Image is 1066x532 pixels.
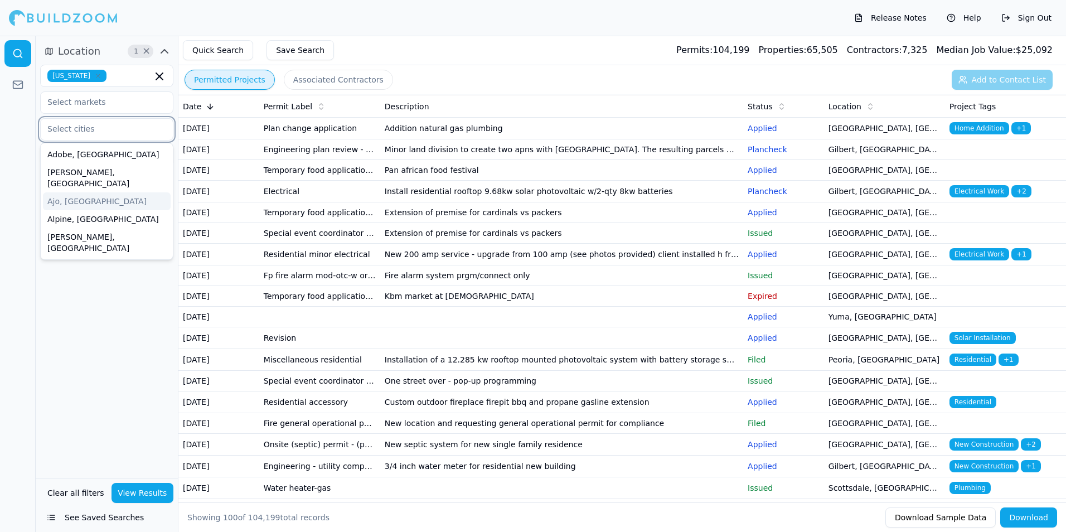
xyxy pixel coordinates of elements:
td: [GEOGRAPHIC_DATA], [GEOGRAPHIC_DATA] [824,202,945,223]
p: Filed [748,354,820,365]
td: [DATE] [178,391,259,413]
p: Applied [748,123,820,134]
td: [GEOGRAPHIC_DATA], [GEOGRAPHIC_DATA] [824,265,945,286]
td: Water heater-gas [259,477,380,499]
p: Applied [748,311,820,322]
button: Sign Out [996,9,1057,27]
span: Electrical Work [949,185,1009,197]
p: Issued [748,270,820,281]
td: [GEOGRAPHIC_DATA], [GEOGRAPHIC_DATA] [824,413,945,434]
input: Select markets [41,92,159,112]
button: Help [941,9,987,27]
span: Project Tags [949,101,996,112]
button: Download [1000,507,1057,528]
td: Extension of premise for cardinals vs packers [380,202,743,223]
td: [DATE] [178,118,259,139]
div: Showing of total records [187,512,330,523]
span: Electrical Work [949,248,1009,260]
td: Electrical [259,181,380,202]
span: + 2 [1011,185,1031,197]
td: Engineering plan review - final plat review - engineering [259,139,380,160]
p: Expired [748,291,820,302]
td: Gilbert, [GEOGRAPHIC_DATA] [824,456,945,477]
td: [DATE] [178,499,259,521]
td: Installation of a 12.285 kw rooftop mounted photovoltaic system with battery storage system [380,349,743,371]
div: 65,505 [759,43,838,57]
td: New septic system for new single family residence [380,434,743,456]
span: New Construction [949,438,1019,451]
div: Alpine, [GEOGRAPHIC_DATA] [43,210,171,228]
td: Special event coordinator application [259,371,380,391]
td: Septic [259,499,380,521]
td: Yuma, [GEOGRAPHIC_DATA] [824,307,945,327]
p: Issued [748,375,820,386]
td: Custom outdoor fireplace firepit bbq and propane gasline extension [380,391,743,413]
span: Residential [949,396,996,408]
div: Ajo, [GEOGRAPHIC_DATA] [43,192,171,210]
span: Location [58,43,100,59]
td: Residential accessory [259,391,380,413]
td: [DATE] [178,434,259,456]
span: Permits: [676,45,713,55]
span: Plumbing [949,482,991,494]
td: [GEOGRAPHIC_DATA], [GEOGRAPHIC_DATA] [824,327,945,349]
span: Description [385,101,429,112]
button: View Results [112,483,174,503]
p: Applied [748,439,820,450]
span: + 1 [1011,122,1031,134]
td: Scottsdale, [GEOGRAPHIC_DATA] [824,477,945,499]
td: Revision [259,327,380,349]
div: [PERSON_NAME], [GEOGRAPHIC_DATA] [43,228,171,257]
td: Extension of premise for cardinals vs packers [380,223,743,244]
span: 100 [223,513,238,522]
p: Applied [748,207,820,218]
td: Plan change application [259,118,380,139]
div: 7,325 [847,43,928,57]
p: Applied [748,396,820,408]
button: Associated Contractors [284,70,393,90]
td: [GEOGRAPHIC_DATA], [GEOGRAPHIC_DATA] [824,118,945,139]
td: Kbm market at [DEMOGRAPHIC_DATA] [380,286,743,307]
td: [DATE] [178,371,259,391]
button: Save Search [266,40,334,60]
td: [DATE] [178,202,259,223]
p: Applied [748,165,820,176]
button: Permitted Projects [185,70,275,90]
span: Status [748,101,773,112]
td: [GEOGRAPHIC_DATA], [GEOGRAPHIC_DATA] [824,434,945,456]
button: Clear all filters [45,483,107,503]
td: [DATE] [178,477,259,499]
span: 1 [130,46,142,57]
td: [DATE] [178,307,259,327]
td: Fire general operational permit [259,413,380,434]
td: 3/4 inch water meter for residential new building [380,456,743,477]
td: [DATE] [178,349,259,371]
td: [DATE] [178,265,259,286]
button: Download Sample Data [885,507,996,528]
td: [GEOGRAPHIC_DATA], [GEOGRAPHIC_DATA] [824,286,945,307]
p: Plancheck [748,186,820,197]
td: Residential minor electrical [259,244,380,265]
div: $ 25,092 [936,43,1053,57]
td: Miscellaneous residential [259,349,380,371]
td: Gilbert, [GEOGRAPHIC_DATA] [824,139,945,160]
span: Permit Label [264,101,312,112]
div: Suggestions [40,143,173,260]
p: Issued [748,228,820,239]
td: Gilbert, [GEOGRAPHIC_DATA] [824,181,945,202]
p: Applied [748,461,820,472]
p: Applied [748,249,820,260]
td: Temporary food application (events lasting 14 days or less) [259,160,380,181]
td: Peoria, [GEOGRAPHIC_DATA] [824,349,945,371]
td: [DATE] [178,160,259,181]
td: [GEOGRAPHIC_DATA], [GEOGRAPHIC_DATA] [824,391,945,413]
button: Location1Clear Location filters [40,42,173,60]
td: Onsite (septic) permit - (phase 2) [259,434,380,456]
td: Install residential rooftop 9.68kw solar photovoltaic w/2-qty 8kw batteries [380,181,743,202]
p: Applied [748,332,820,344]
span: Date [183,101,201,112]
td: Engineering - utility company construction permit [259,456,380,477]
td: Temporary food application (events lasting 14 days or less) [259,286,380,307]
td: [DATE] [178,327,259,349]
span: + 1 [1021,460,1041,472]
